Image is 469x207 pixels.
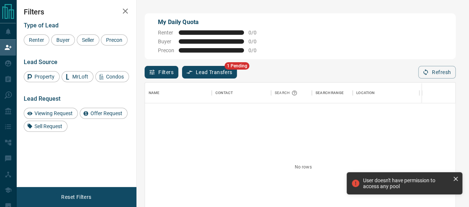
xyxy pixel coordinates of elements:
[24,7,129,16] h2: Filters
[95,71,129,82] div: Condos
[24,108,78,119] div: Viewing Request
[80,108,128,119] div: Offer Request
[62,71,93,82] div: MrLoft
[101,34,128,46] div: Precon
[32,123,65,129] span: Sell Request
[79,37,97,43] span: Seller
[356,83,374,103] div: Location
[24,121,67,132] div: Sell Request
[51,34,75,46] div: Buyer
[316,83,344,103] div: Search Range
[312,83,353,103] div: Search Range
[145,83,212,103] div: Name
[24,22,59,29] span: Type of Lead
[418,66,456,79] button: Refresh
[88,110,125,116] span: Offer Request
[158,30,174,36] span: Renter
[32,74,57,80] span: Property
[158,47,174,53] span: Precon
[54,37,72,43] span: Buyer
[149,83,160,103] div: Name
[212,83,271,103] div: Contact
[182,66,237,79] button: Lead Transfers
[248,39,265,44] span: 0 / 0
[363,177,450,189] div: User doesn't have permission to access any pool
[248,30,265,36] span: 0 / 0
[225,62,250,70] span: 1 Pending
[24,34,49,46] div: Renter
[26,37,47,43] span: Renter
[24,95,60,102] span: Lead Request
[56,191,96,203] button: Reset Filters
[158,18,265,27] p: My Daily Quota
[103,37,125,43] span: Precon
[24,71,60,82] div: Property
[158,39,174,44] span: Buyer
[215,83,233,103] div: Contact
[70,74,91,80] span: MrLoft
[145,66,178,79] button: Filters
[353,83,419,103] div: Location
[248,47,265,53] span: 0 / 0
[103,74,126,80] span: Condos
[77,34,99,46] div: Seller
[24,59,57,66] span: Lead Source
[32,110,75,116] span: Viewing Request
[275,83,299,103] div: Search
